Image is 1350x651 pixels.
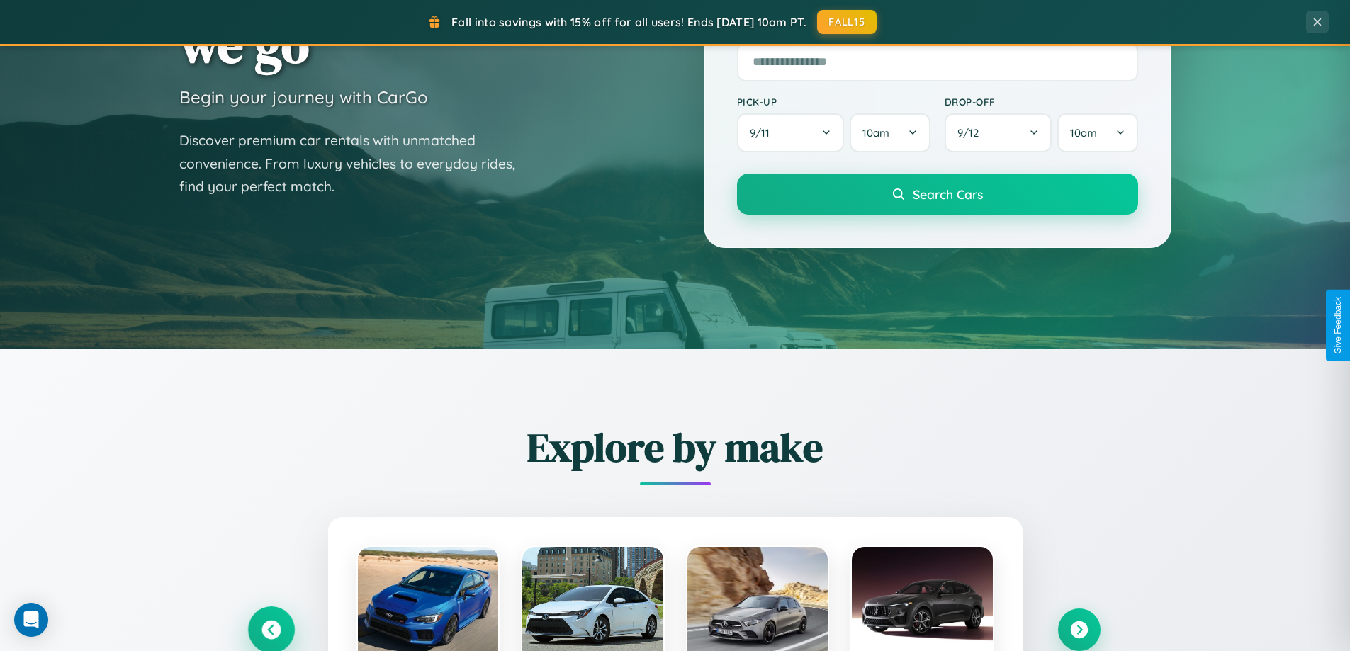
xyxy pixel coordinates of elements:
button: FALL15 [817,10,877,34]
button: 9/12 [945,113,1052,152]
h3: Begin your journey with CarGo [179,86,428,108]
button: Search Cars [737,174,1138,215]
span: 9 / 12 [957,126,986,140]
span: 10am [1070,126,1097,140]
span: Fall into savings with 15% off for all users! Ends [DATE] 10am PT. [451,15,806,29]
button: 10am [1057,113,1137,152]
div: Give Feedback [1333,297,1343,354]
label: Drop-off [945,96,1138,108]
label: Pick-up [737,96,930,108]
span: 9 / 11 [750,126,777,140]
div: Open Intercom Messenger [14,603,48,637]
h2: Explore by make [250,420,1101,475]
button: 10am [850,113,930,152]
span: Search Cars [913,186,983,202]
span: 10am [862,126,889,140]
p: Discover premium car rentals with unmatched convenience. From luxury vehicles to everyday rides, ... [179,129,534,198]
button: 9/11 [737,113,845,152]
